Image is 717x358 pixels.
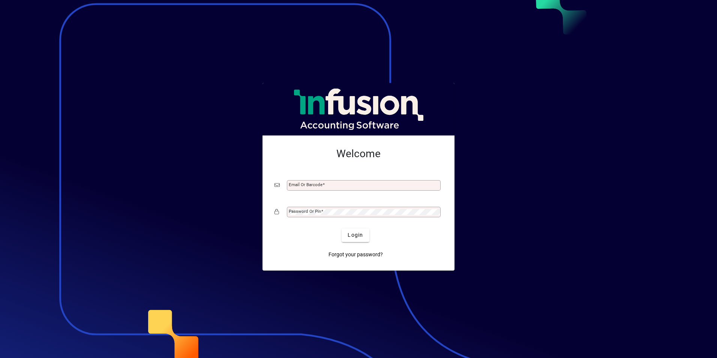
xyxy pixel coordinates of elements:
[342,229,369,242] button: Login
[348,231,363,239] span: Login
[274,147,442,160] h2: Welcome
[328,251,383,259] span: Forgot your password?
[289,182,322,187] mat-label: Email or Barcode
[289,209,321,214] mat-label: Password or Pin
[325,248,386,262] a: Forgot your password?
